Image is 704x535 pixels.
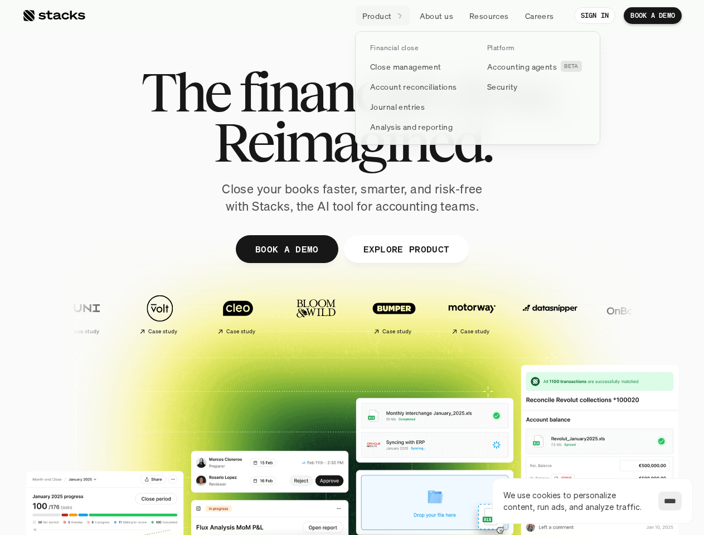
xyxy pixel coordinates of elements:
[370,121,453,133] p: Analysis and reporting
[413,6,460,26] a: About us
[213,117,491,167] span: Reimagined.
[46,289,118,339] a: Case study
[487,44,514,52] p: Platform
[624,7,682,24] a: BOOK A DEMO
[463,6,516,26] a: Resources
[480,76,592,96] a: Security
[70,328,99,335] h2: Case study
[213,181,492,215] p: Close your books faster, smarter, and risk-free with Stacks, the AI tool for accounting teams.
[148,328,177,335] h2: Case study
[574,7,616,24] a: SIGN IN
[469,10,509,22] p: Resources
[363,76,475,96] a: Account reconciliations
[363,241,449,257] p: EXPLORE PRODUCT
[382,328,411,335] h2: Case study
[370,101,425,113] p: Journal entries
[525,10,554,22] p: Careers
[358,289,430,339] a: Case study
[487,81,517,93] p: Security
[581,12,609,20] p: SIGN IN
[420,10,453,22] p: About us
[436,289,508,339] a: Case study
[370,44,418,52] p: Financial close
[503,489,647,513] p: We use cookies to personalize content, run ads, and analyze traffic.
[141,67,230,117] span: The
[630,12,675,20] p: BOOK A DEMO
[564,63,579,70] h2: BETA
[363,56,475,76] a: Close management
[132,212,181,220] a: Privacy Policy
[124,289,196,339] a: Case study
[226,328,255,335] h2: Case study
[480,56,592,76] a: Accounting agentsBETA
[235,235,338,263] a: BOOK A DEMO
[255,241,318,257] p: BOOK A DEMO
[343,235,469,263] a: EXPLORE PRODUCT
[239,67,431,117] span: financial
[370,81,457,93] p: Account reconciliations
[460,328,489,335] h2: Case study
[363,116,475,137] a: Analysis and reporting
[202,289,274,339] a: Case study
[363,96,475,116] a: Journal entries
[362,10,392,22] p: Product
[518,6,561,26] a: Careers
[487,61,557,72] p: Accounting agents
[370,61,441,72] p: Close management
